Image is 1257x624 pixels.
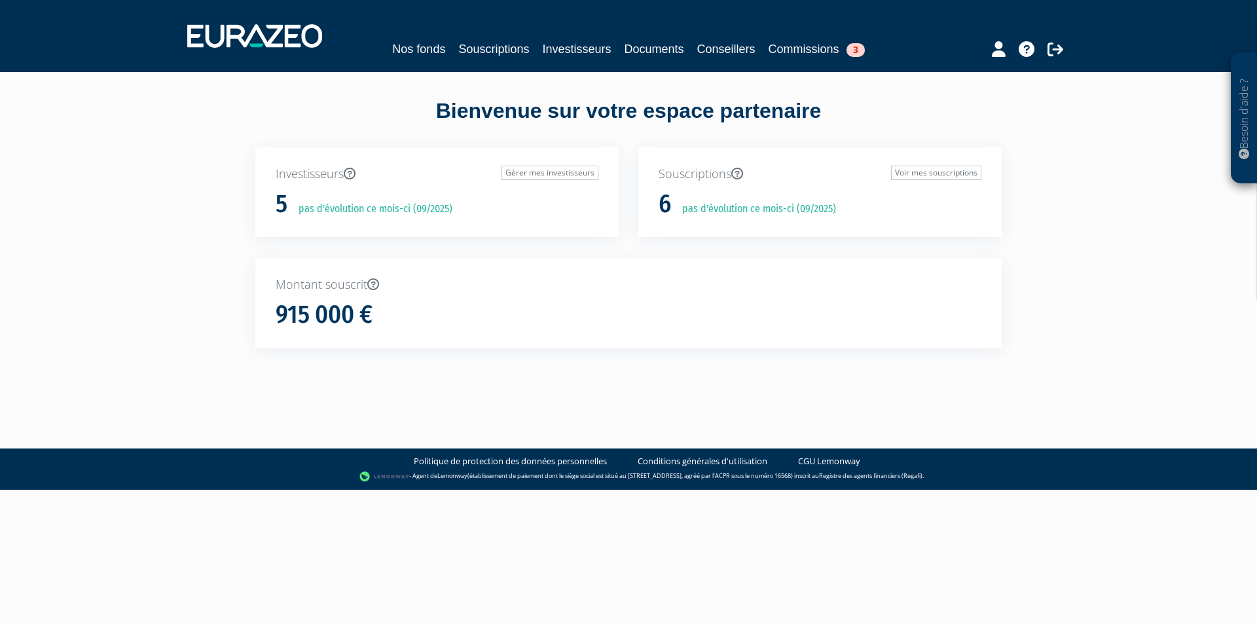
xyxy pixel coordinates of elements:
a: Conseillers [697,40,756,58]
img: 1732889491-logotype_eurazeo_blanc_rvb.png [187,24,322,48]
a: Souscriptions [458,40,529,58]
img: logo-lemonway.png [359,470,410,483]
a: CGU Lemonway [798,455,860,468]
a: Politique de protection des données personnelles [414,455,607,468]
a: Nos fonds [392,40,445,58]
p: Investisseurs [276,166,598,183]
span: 3 [847,43,865,57]
p: Montant souscrit [276,276,981,293]
h1: 6 [659,191,671,218]
a: Conditions générales d'utilisation [638,455,767,468]
a: Gérer mes investisseurs [501,166,598,180]
p: pas d'évolution ce mois-ci (09/2025) [673,202,836,217]
p: pas d'évolution ce mois-ci (09/2025) [289,202,452,217]
p: Souscriptions [659,166,981,183]
div: Bienvenue sur votre espace partenaire [246,96,1011,147]
h1: 915 000 € [276,301,373,329]
h1: 5 [276,191,287,218]
a: Commissions3 [769,40,865,58]
a: Investisseurs [542,40,611,58]
a: Documents [625,40,684,58]
a: Registre des agents financiers (Regafi) [819,471,922,480]
div: - Agent de (établissement de paiement dont le siège social est situé au [STREET_ADDRESS], agréé p... [13,470,1244,483]
a: Voir mes souscriptions [891,166,981,180]
p: Besoin d'aide ? [1237,60,1252,177]
a: Lemonway [437,471,467,480]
